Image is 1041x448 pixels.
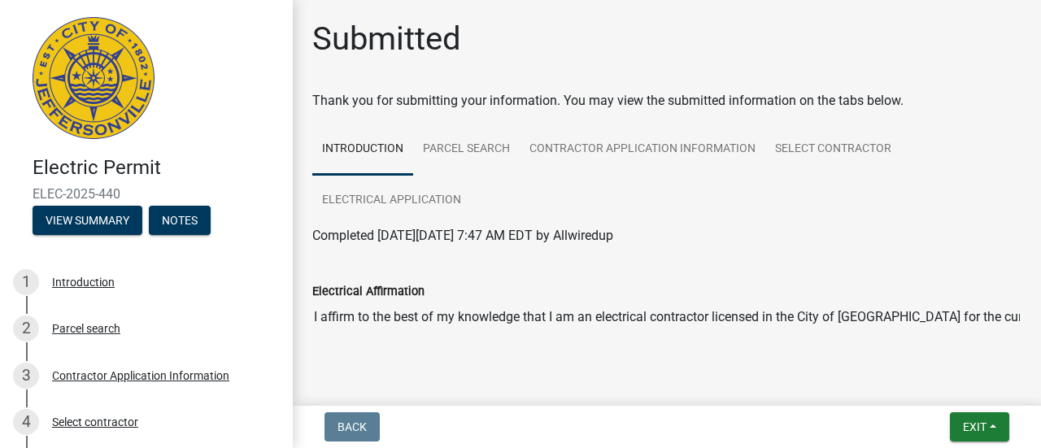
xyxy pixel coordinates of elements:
button: Notes [149,206,211,235]
span: ELEC-2025-440 [33,186,260,202]
a: Electrical Application [312,175,471,227]
div: 1 [13,269,39,295]
span: Exit [963,420,987,433]
div: Introduction [52,276,115,288]
h1: Submitted [312,20,461,59]
div: Thank you for submitting your information. You may view the submitted information on the tabs below. [312,91,1021,111]
button: Back [324,412,380,441]
a: Select contractor [765,124,901,176]
span: Back [338,420,367,433]
div: Select contractor [52,416,138,428]
div: 3 [13,363,39,389]
h4: Electric Permit [33,156,280,180]
div: 4 [13,409,39,435]
button: Exit [950,412,1009,441]
div: Parcel search [52,323,120,334]
label: Electrical Affirmation [312,286,425,298]
wm-modal-confirm: Summary [33,215,142,228]
img: City of Jeffersonville, Indiana [33,17,155,139]
button: View Summary [33,206,142,235]
a: Introduction [312,124,413,176]
a: Contractor Application Information [520,124,765,176]
div: Contractor Application Information [52,370,229,381]
div: 2 [13,315,39,341]
wm-modal-confirm: Notes [149,215,211,228]
a: Parcel search [413,124,520,176]
span: Completed [DATE][DATE] 7:47 AM EDT by Allwiredup [312,228,613,243]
